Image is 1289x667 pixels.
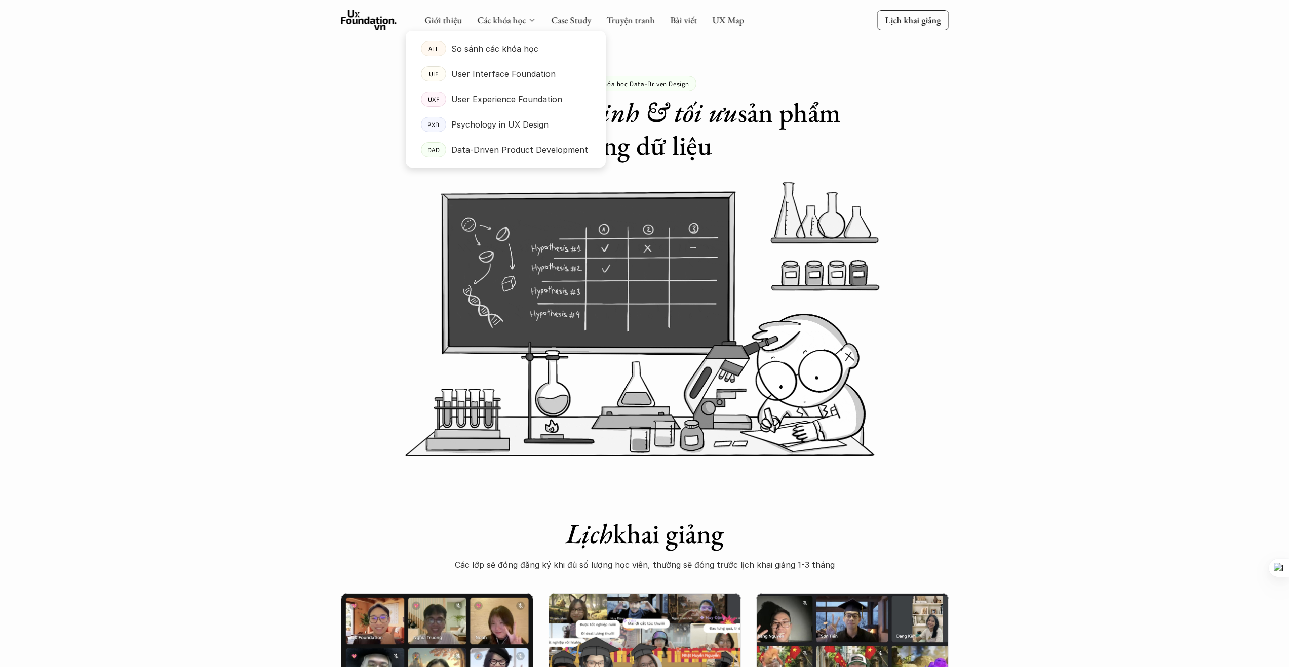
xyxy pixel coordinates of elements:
[406,112,606,137] a: PXDPsychology in UX Design
[451,142,588,157] p: Data-Driven Product Development
[424,14,462,26] a: Giới thiệu
[406,137,606,162] a: DADData-Driven Product Development
[427,96,439,103] p: UXF
[566,516,613,551] em: Lịch
[406,36,606,61] a: ALLSo sánh các khóa học
[406,87,606,112] a: UXFUser Experience Foundation
[451,66,556,81] p: User Interface Foundation
[600,80,689,87] p: Khóa học Data-Driven Design
[606,14,655,26] a: Truyện tranh
[712,14,744,26] a: UX Map
[670,14,697,26] a: Bài viết
[442,96,847,162] h1: Đưa ra sản phẩm bằng dữ liệu
[551,14,591,26] a: Case Study
[524,95,738,130] em: quyết định & tối ưu
[428,45,439,52] p: ALL
[877,10,949,30] a: Lịch khai giảng
[451,117,549,132] p: Psychology in UX Design
[477,14,526,26] a: Các khóa học
[451,41,538,56] p: So sánh các khóa học
[427,121,440,128] p: PXD
[885,14,941,26] p: Lịch khai giảng
[406,61,606,87] a: UIFUser Interface Foundation
[442,557,847,572] p: Các lớp sẽ đóng đăng ký khi đủ số lượng học viên, thường sẽ đóng trước lịch khai giảng 1-3 tháng
[442,517,847,550] h1: khai giảng
[451,92,562,107] p: User Experience Foundation
[428,70,438,77] p: UIF
[427,146,440,153] p: DAD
